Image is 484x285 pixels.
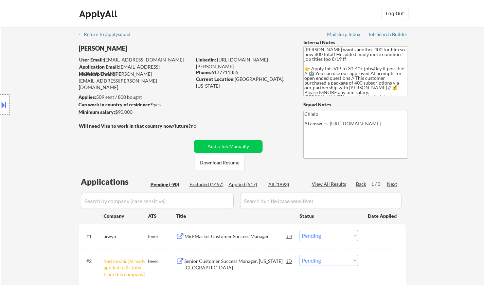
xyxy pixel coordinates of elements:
[79,64,192,77] div: [EMAIL_ADDRESS][DOMAIN_NAME]
[196,57,268,69] a: [URL][DOMAIN_NAME][PERSON_NAME]
[184,258,287,271] div: Senior Customer Success Manager, [US_STATE][GEOGRAPHIC_DATA]
[148,258,176,265] div: lever
[150,181,184,188] div: Pending (-90)
[104,258,148,278] div: horizon3ai [Already applied to 2+ jobs from this company]
[79,44,218,53] div: [PERSON_NAME]
[303,39,408,46] div: Internal Notes
[381,7,409,20] button: Log Out
[312,181,348,188] div: View All Results
[371,181,387,188] div: 1 / 0
[104,213,148,219] div: Company
[195,155,245,170] button: Download Resume
[327,32,361,38] a: Mailslurp Inbox
[196,76,235,82] strong: Current Location:
[148,213,176,219] div: ATS
[78,32,137,37] div: ← Return to /applysquad
[356,181,367,188] div: Back
[196,69,292,76] div: 6177711355
[196,69,211,75] strong: Phone:
[229,181,263,188] div: Applied (517)
[176,213,293,219] div: Title
[196,57,216,63] strong: LinkedIn:
[79,123,192,129] strong: Will need Visa to work in that country now/future?:
[78,32,137,38] a: ← Return to /applysquad
[79,8,119,20] div: ApplyAll
[327,32,361,37] div: Mailslurp Inbox
[268,181,302,188] div: All (1993)
[368,213,398,219] div: Date Applied
[240,193,401,209] input: Search by title (case sensitive)
[79,71,192,91] div: [PERSON_NAME][EMAIL_ADDRESS][PERSON_NAME][DOMAIN_NAME]
[78,101,190,108] div: yes
[81,178,148,186] div: Applications
[300,210,358,222] div: Status
[286,255,293,267] div: JD
[79,56,192,63] div: [EMAIL_ADDRESS][DOMAIN_NAME]
[191,123,210,129] div: no
[368,32,408,38] a: Job Search Builder
[86,233,98,240] div: #1
[104,233,148,240] div: aiwyn
[78,109,192,115] div: $90,000
[148,233,176,240] div: lever
[81,193,234,209] input: Search by company (case sensitive)
[196,76,292,89] div: [GEOGRAPHIC_DATA], [US_STATE]
[303,101,408,108] div: Squad Notes
[78,94,192,101] div: 509 sent / 800 bought
[194,140,263,153] button: Add a Job Manually
[190,181,223,188] div: Excluded (1457)
[86,258,98,265] div: #2
[286,230,293,242] div: JD
[368,32,408,37] div: Job Search Builder
[387,181,398,188] div: Next
[184,233,287,240] div: Mid-Market Customer Success Manager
